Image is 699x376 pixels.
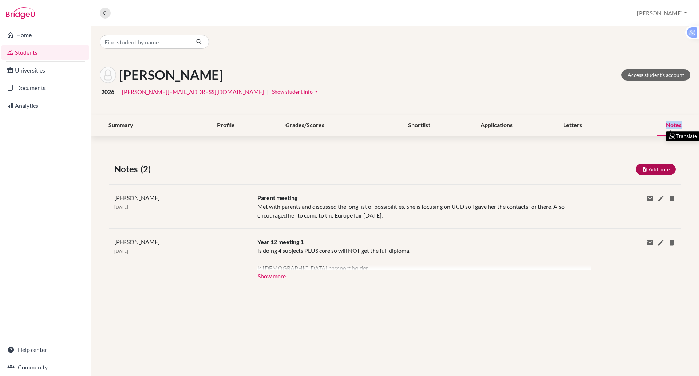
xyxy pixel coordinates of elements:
span: | [267,87,269,96]
div: Letters [554,115,591,136]
div: Profile [208,115,244,136]
button: [PERSON_NAME] [634,6,690,20]
div: Shortlist [399,115,439,136]
span: [PERSON_NAME] [114,238,160,245]
h1: [PERSON_NAME] [119,67,223,83]
div: Summary [100,115,142,136]
span: Parent meeting [257,194,297,201]
div: Met with parents and discussed the long list of possibilities. She is focusing on UCD so I gave h... [252,193,586,220]
a: Documents [1,81,89,95]
span: Notes [114,162,141,176]
span: (2) [141,162,154,176]
span: | [117,87,119,96]
a: Community [1,360,89,375]
span: [PERSON_NAME] [114,194,160,201]
span: Show student info [272,89,313,95]
input: Find student by name... [100,35,190,49]
a: Home [1,28,89,42]
span: [DATE] [114,248,128,254]
button: Add note [636,164,676,175]
a: Analytics [1,98,89,113]
a: Students [1,45,89,60]
i: arrow_drop_down [313,88,320,95]
div: Notes [657,115,690,136]
div: Applications [472,115,521,136]
a: Universities [1,63,89,78]
a: Access student's account [621,69,690,81]
a: [PERSON_NAME][EMAIL_ADDRESS][DOMAIN_NAME] [122,87,264,96]
a: Help center [1,342,89,357]
span: [DATE] [114,204,128,210]
div: Is doing 4 subjects PLUS core so will NOT get the full diploma. Is [DEMOGRAPHIC_DATA] passport ho... [257,246,580,270]
button: Show more [257,270,286,281]
div: Grades/Scores [277,115,333,136]
img: Emma Mazzanti's avatar [100,67,116,83]
button: Show student infoarrow_drop_down [272,86,320,97]
img: Bridge-U [6,7,35,19]
span: 2026 [101,87,114,96]
span: Year 12 meeting 1 [257,238,304,245]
